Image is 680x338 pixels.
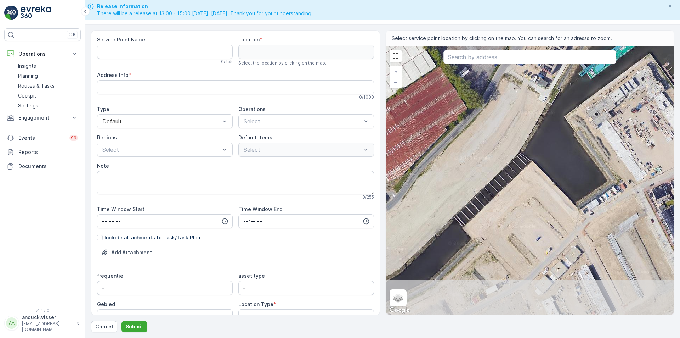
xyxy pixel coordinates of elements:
[4,47,81,61] button: Operations
[18,149,78,156] p: Reports
[15,61,81,71] a: Insights
[18,50,67,57] p: Operations
[392,35,612,42] span: Select service point location by clicking on the map. You can search for an adresss to zoom.
[22,321,73,332] p: [EMAIL_ADDRESS][DOMAIN_NAME]
[18,163,78,170] p: Documents
[97,72,129,78] label: Address Info
[21,6,51,20] img: logo_light-DOdMpM7g.png
[362,194,374,200] p: 0 / 255
[15,81,81,91] a: Routes & Tasks
[111,249,152,256] p: Add Attachment
[388,306,411,315] img: Google
[390,51,401,61] a: View Fullscreen
[4,145,81,159] a: Reports
[390,77,401,88] a: Zoom Out
[95,323,113,330] p: Cancel
[102,145,220,154] p: Select
[104,234,200,241] p: Include attachments to Task/Task Plan
[126,323,143,330] p: Submit
[97,106,109,112] label: Type
[238,273,265,279] label: asset type
[359,94,374,100] p: 0 / 1000
[97,206,144,212] label: Time Window Start
[15,91,81,101] a: Cockpit
[18,72,38,79] p: Planning
[4,6,18,20] img: logo
[221,59,233,65] p: 0 / 255
[238,301,273,307] label: Location Type
[238,134,272,140] label: Default Items
[97,247,156,258] button: Upload File
[4,131,81,145] a: Events99
[15,101,81,111] a: Settings
[6,317,17,329] div: AA
[69,32,76,38] p: ⌘B
[18,114,67,121] p: Engagement
[238,206,283,212] label: Time Window End
[244,117,362,126] p: Select
[97,273,123,279] label: frequentie
[390,66,401,77] a: Zoom In
[22,314,73,321] p: anouck.visser
[97,3,313,10] span: Release Information
[4,308,81,312] span: v 1.48.0
[97,134,117,140] label: Regions
[388,306,411,315] a: Open this area in Google Maps (opens a new window)
[71,135,76,141] p: 99
[390,290,406,306] a: Layers
[238,106,266,112] label: Operations
[4,111,81,125] button: Engagement
[97,163,109,169] label: Note
[18,82,55,89] p: Routes & Tasks
[238,37,260,43] label: Location
[18,92,36,99] p: Cockpit
[18,102,38,109] p: Settings
[97,301,115,307] label: Gebied
[4,159,81,173] a: Documents
[4,314,81,332] button: AAanouck.visser[EMAIL_ADDRESS][DOMAIN_NAME]
[394,79,397,85] span: −
[91,321,117,332] button: Cancel
[18,134,65,142] p: Events
[18,62,36,70] p: Insights
[443,50,616,64] input: Search by address
[121,321,147,332] button: Submit
[97,37,145,43] label: Service Point Name
[97,10,313,17] span: There will be a release at 13:00 - 15:00 [DATE], [DATE]. Thank you for your understanding.
[394,68,397,74] span: +
[238,60,326,66] span: Select the location by clicking on the map.
[15,71,81,81] a: Planning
